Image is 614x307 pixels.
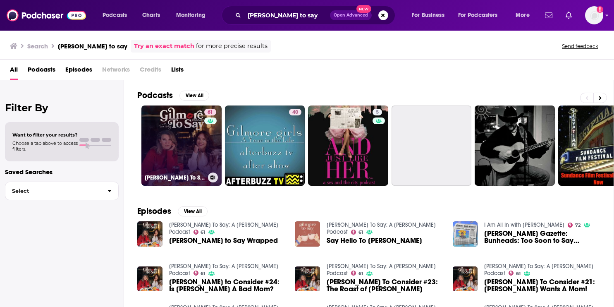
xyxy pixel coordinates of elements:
[10,63,18,80] a: All
[484,230,600,244] a: Gilmore Girls Gazette: Bunheads: Too Soon to Say Goodbye
[7,7,86,23] img: Podchaser - Follow, Share and Rate Podcasts
[204,109,216,115] a: 61
[244,9,330,22] input: Search podcasts, credits, & more...
[142,10,160,21] span: Charts
[169,237,278,244] span: [PERSON_NAME] to Say Wrapped
[137,90,173,101] h2: Podcasts
[208,108,213,117] span: 61
[179,91,209,101] button: View All
[585,6,603,24] span: Logged in as riley.davis
[134,41,194,51] a: Try an exact match
[327,278,443,293] a: Gilmore To Consider #23: The Roast of Lorelai Gilmore
[351,230,363,235] a: 61
[406,9,455,22] button: open menu
[327,278,443,293] span: [PERSON_NAME] To Consider #23: The Roast of [PERSON_NAME]
[356,5,371,13] span: New
[327,263,436,277] a: Gilmore To Say: A Gilmore Girls Podcast
[137,90,209,101] a: PodcastsView All
[27,42,48,50] h3: Search
[484,230,600,244] span: [PERSON_NAME] Gazette: Bunheads: Too Soon to Say Goodbye
[484,278,600,293] span: [PERSON_NAME] To Consider #21: [PERSON_NAME] Wants A Mom!
[510,9,540,22] button: open menu
[295,221,320,247] img: Say Hello To Emily Gilmore
[308,106,388,186] a: 5
[292,108,298,117] span: 40
[575,223,581,227] span: 72
[453,221,478,247] img: Gilmore Girls Gazette: Bunheads: Too Soon to Say Goodbye
[5,102,119,114] h2: Filter By
[141,106,222,186] a: 61[PERSON_NAME] To Say: A [PERSON_NAME] Podcast
[169,237,278,244] a: Gilmore to Say Wrapped
[376,108,379,117] span: 5
[358,272,363,276] span: 61
[170,9,216,22] button: open menu
[516,10,530,21] span: More
[58,42,127,50] h3: [PERSON_NAME] to say
[140,63,161,80] span: Credits
[585,6,603,24] button: Show profile menu
[201,272,205,276] span: 61
[597,6,603,13] svg: Add a profile image
[229,6,403,25] div: Search podcasts, credits, & more...
[137,9,165,22] a: Charts
[12,132,78,138] span: Want to filter your results?
[327,237,422,244] span: Say Hello To [PERSON_NAME]
[137,266,162,292] img: Gilmore to Consider #24: Is Emily Gilmore A Bad Mom?
[295,266,320,292] img: Gilmore To Consider #23: The Roast of Lorelai Gilmore
[568,223,581,228] a: 72
[28,63,55,80] a: Podcasts
[137,206,171,216] h2: Episodes
[201,230,205,234] span: 61
[176,10,205,21] span: Monitoring
[453,9,510,22] button: open menu
[334,13,368,17] span: Open Advanced
[484,263,593,277] a: Gilmore To Say: A Gilmore Girls Podcast
[102,63,130,80] span: Networks
[373,109,382,115] a: 5
[585,6,603,24] img: User Profile
[358,230,363,234] span: 61
[178,206,208,216] button: View All
[289,109,301,115] a: 40
[169,278,285,293] span: [PERSON_NAME] to Consider #24: Is [PERSON_NAME] A Bad Mom?
[65,63,92,80] a: Episodes
[453,266,478,292] img: Gilmore To Consider #21: Emily Gilmore Wants A Mom!
[137,206,208,216] a: EpisodesView All
[327,221,436,235] a: Gilmore To Say: A Gilmore Girls Podcast
[351,271,363,276] a: 61
[559,43,601,50] button: Send feedback
[327,237,422,244] a: Say Hello To Emily Gilmore
[194,271,205,276] a: 61
[484,278,600,293] a: Gilmore To Consider #21: Emily Gilmore Wants A Mom!
[12,140,78,152] span: Choose a tab above to access filters.
[516,272,521,276] span: 61
[5,188,101,194] span: Select
[542,8,556,22] a: Show notifications dropdown
[171,63,184,80] a: Lists
[509,271,521,276] a: 61
[330,10,372,20] button: Open AdvancedNew
[169,221,278,235] a: Gilmore To Say: A Gilmore Girls Podcast
[412,10,444,21] span: For Business
[169,278,285,293] a: Gilmore to Consider #24: Is Emily Gilmore A Bad Mom?
[458,10,498,21] span: For Podcasters
[5,168,119,176] p: Saved Searches
[103,10,127,21] span: Podcasts
[225,106,305,186] a: 40
[145,174,205,181] h3: [PERSON_NAME] To Say: A [PERSON_NAME] Podcast
[194,230,205,235] a: 61
[169,263,278,277] a: Gilmore To Say: A Gilmore Girls Podcast
[484,221,564,228] a: I Am All In with Scott Patterson
[5,182,119,200] button: Select
[137,221,162,247] img: Gilmore to Say Wrapped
